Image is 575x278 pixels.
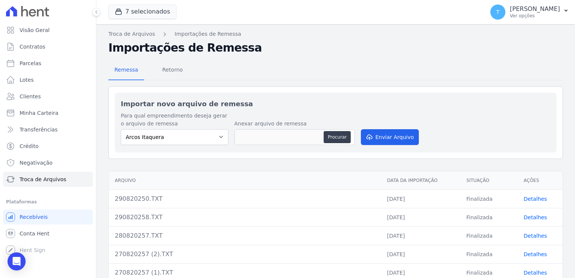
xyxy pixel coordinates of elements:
[108,30,563,38] nav: Breadcrumb
[20,93,41,100] span: Clientes
[20,109,58,117] span: Minha Carteira
[324,131,351,143] button: Procurar
[3,172,93,187] a: Troca de Arquivos
[524,233,547,239] a: Detalhes
[20,26,50,34] span: Visão Geral
[361,129,419,145] button: Enviar Arquivo
[20,213,48,221] span: Recebíveis
[109,171,381,190] th: Arquivo
[108,61,189,80] nav: Tab selector
[460,171,517,190] th: Situação
[3,226,93,241] a: Conta Hent
[381,189,461,208] td: [DATE]
[460,226,517,245] td: Finalizada
[3,72,93,87] a: Lotes
[460,245,517,263] td: Finalizada
[8,252,26,270] div: Open Intercom Messenger
[3,39,93,54] a: Contratos
[108,41,563,55] h2: Importações de Remessa
[108,30,155,38] a: Troca de Arquivos
[115,231,375,240] div: 280820257.TXT
[524,196,547,202] a: Detalhes
[524,270,547,276] a: Detalhes
[115,250,375,259] div: 270820257 (2).TXT
[110,62,143,77] span: Remessa
[3,89,93,104] a: Clientes
[20,176,66,183] span: Troca de Arquivos
[115,213,375,222] div: 290820258.TXT
[524,251,547,257] a: Detalhes
[156,61,189,80] a: Retorno
[20,60,41,67] span: Parcelas
[381,171,461,190] th: Data da Importação
[20,76,34,84] span: Lotes
[115,268,375,277] div: 270820257 (1).TXT
[20,43,45,50] span: Contratos
[3,209,93,225] a: Recebíveis
[381,245,461,263] td: [DATE]
[460,189,517,208] td: Finalizada
[121,112,228,128] label: Para qual empreendimento deseja gerar o arquivo de remessa
[20,126,58,133] span: Transferências
[108,61,144,80] a: Remessa
[510,5,560,13] p: [PERSON_NAME]
[518,171,563,190] th: Ações
[3,139,93,154] a: Crédito
[381,208,461,226] td: [DATE]
[3,23,93,38] a: Visão Geral
[108,5,176,19] button: 7 selecionados
[510,13,560,19] p: Ver opções
[3,122,93,137] a: Transferências
[381,226,461,245] td: [DATE]
[115,194,375,203] div: 290820250.TXT
[3,56,93,71] a: Parcelas
[20,142,39,150] span: Crédito
[121,99,551,109] h2: Importar novo arquivo de remessa
[158,62,187,77] span: Retorno
[460,208,517,226] td: Finalizada
[6,197,90,206] div: Plataformas
[234,120,355,128] label: Anexar arquivo de remessa
[484,2,575,23] button: T [PERSON_NAME] Ver opções
[496,9,500,15] span: T
[3,105,93,121] a: Minha Carteira
[20,159,53,166] span: Negativação
[524,214,547,220] a: Detalhes
[3,155,93,170] a: Negativação
[175,30,241,38] a: Importações de Remessa
[20,230,49,237] span: Conta Hent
